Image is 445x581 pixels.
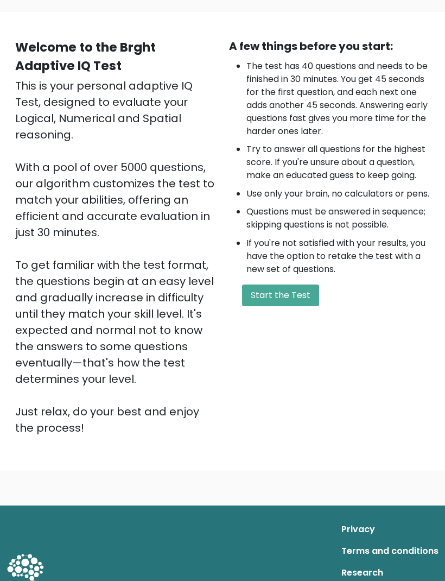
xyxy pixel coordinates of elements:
[15,39,156,75] b: Welcome to the Brght Adaptive IQ Test
[246,188,430,201] li: Use only your brain, no calculators or pens.
[15,78,216,437] div: This is your personal adaptive IQ Test, designed to evaluate your Logical, Numerical and Spatial ...
[246,237,430,276] li: If you're not satisfied with your results, you have the option to retake the test with a new set ...
[341,519,438,541] a: Privacy
[246,60,430,138] li: The test has 40 questions and needs to be finished in 30 minutes. You get 45 seconds for the firs...
[246,143,430,182] li: Try to answer all questions for the highest score. If you're unsure about a question, make an edu...
[246,206,430,232] li: Questions must be answered in sequence; skipping questions is not possible.
[229,39,430,55] div: A few things before you start:
[341,541,438,563] a: Terms and conditions
[242,285,319,307] button: Start the Test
